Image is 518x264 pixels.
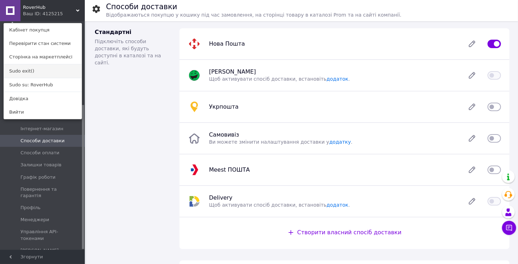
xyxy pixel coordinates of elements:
span: Відображаються покупцю у кошику під час замовлення, на сторінці товару в каталозі Prom та на сайт... [106,12,401,18]
span: Залишки товарів [20,162,61,168]
span: Профіль [20,205,41,211]
span: Стандартні [95,29,131,35]
span: [PERSON_NAME] [209,68,256,75]
span: Графік роботи [20,174,55,180]
span: Створити власний спосіб доставки [297,229,401,236]
a: Перевірити стан системи [4,37,82,50]
span: Ви можете змінити налаштування доставки у . [209,139,353,145]
span: Способи доставки [20,138,65,144]
span: Щоб активувати спосіб доставки, встановіть . [209,76,350,82]
span: Менеджери [20,217,49,223]
span: Укрпошта [209,103,239,110]
span: Аналітика [20,22,45,28]
div: Ваш ID: 4125215 [23,11,53,17]
button: Чат з покупцем [502,221,516,235]
a: Sudo su: RoverHub [4,78,82,92]
h1: Способи доставки [106,2,177,11]
a: Sudo exit() [4,64,82,78]
span: RoverHub [23,4,76,11]
a: додаток [326,76,348,82]
span: Способи оплати [20,150,59,156]
span: Повернення та гарантія [20,186,65,199]
span: Самовивіз [209,131,239,138]
span: Управління API-токенами [20,229,65,241]
span: Інтернет-магазин [20,126,63,132]
a: Сторінка на маркетплейсі [4,50,82,64]
span: Meest ПОШТА [209,166,250,173]
a: Довідка [4,92,82,105]
a: Вийти [4,105,82,119]
span: Щоб активувати спосіб доставки, встановіть . [209,202,350,208]
a: додаток [326,202,348,208]
a: Кабінет покупця [4,23,82,37]
a: додатку [329,139,351,145]
span: Підключіть способи доставки, які будуть доступні в каталозі та на сайті. [95,39,161,65]
span: Нова Пошта [209,40,245,47]
span: Delivery [209,194,232,201]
